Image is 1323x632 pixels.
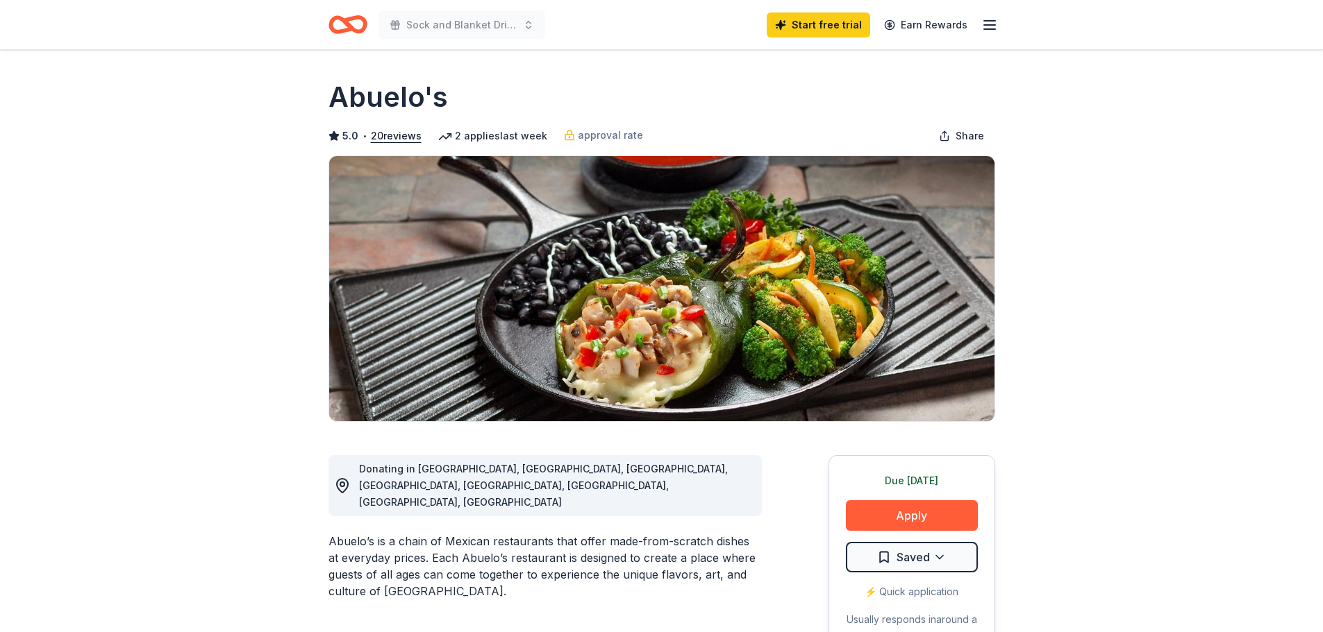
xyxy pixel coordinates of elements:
div: ⚡️ Quick application [846,583,978,600]
span: • [362,130,367,142]
a: Earn Rewards [876,12,976,37]
span: Share [956,128,984,144]
div: Due [DATE] [846,472,978,489]
button: Sock and Blanket Drive [378,11,545,39]
a: Start free trial [767,12,870,37]
span: Saved [897,548,930,566]
span: approval rate [578,127,643,144]
button: Apply [846,500,978,531]
span: Donating in [GEOGRAPHIC_DATA], [GEOGRAPHIC_DATA], [GEOGRAPHIC_DATA], [GEOGRAPHIC_DATA], [GEOGRAPH... [359,463,728,508]
button: Share [928,122,995,150]
a: Home [328,8,367,41]
button: 20reviews [371,128,422,144]
span: Sock and Blanket Drive [406,17,517,33]
img: Image for Abuelo's [329,156,995,421]
h1: Abuelo's [328,78,448,117]
div: Abuelo’s is a chain of Mexican restaurants that offer made-from-scratch dishes at everyday prices... [328,533,762,599]
button: Saved [846,542,978,572]
span: 5.0 [342,128,358,144]
a: approval rate [564,127,643,144]
div: 2 applies last week [438,128,547,144]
